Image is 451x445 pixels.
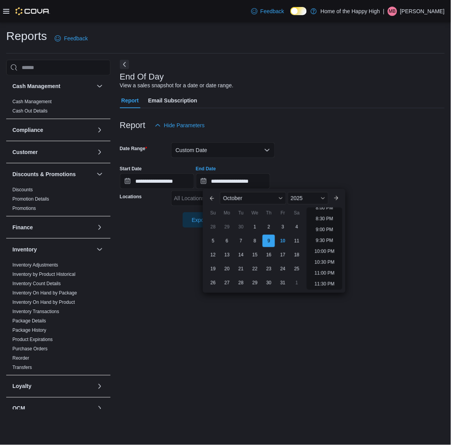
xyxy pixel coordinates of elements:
[16,7,50,15] img: Cova
[248,3,287,19] a: Feedback
[249,263,261,275] div: day-22
[389,7,396,16] span: MB
[235,235,247,247] div: day-7
[12,82,60,90] h3: Cash Management
[12,281,61,287] span: Inventory Count Details
[263,235,275,247] div: day-9
[95,81,104,91] button: Cash Management
[120,173,194,189] input: Press the down key to open a popover containing a calendar.
[276,277,289,289] div: day-31
[223,195,242,201] span: October
[95,223,104,232] button: Finance
[221,277,233,289] div: day-27
[120,166,142,172] label: Start Date
[263,263,275,275] div: day-23
[12,223,33,231] h3: Finance
[221,235,233,247] div: day-6
[321,7,380,16] p: Home of the Happy High
[311,258,337,267] li: 10:30 PM
[311,279,337,289] li: 11:30 PM
[263,249,275,261] div: day-16
[12,99,52,104] a: Cash Management
[12,383,31,390] h3: Loyalty
[207,207,219,219] div: Su
[330,192,342,204] button: Next month
[12,170,76,178] h3: Discounts & Promotions
[120,81,233,90] div: View a sales snapshot for a date or date range.
[12,281,61,286] a: Inventory Count Details
[12,355,29,361] span: Reorder
[12,246,93,253] button: Inventory
[12,318,46,324] span: Package Details
[12,346,48,351] a: Purchase Orders
[388,7,397,16] div: Mike Beissel
[235,207,247,219] div: Tu
[95,382,104,391] button: Loyalty
[221,263,233,275] div: day-20
[196,173,270,189] input: Press the down key to enter a popover containing a calendar. Press the escape key to close the po...
[6,185,111,216] div: Discounts & Promotions
[12,336,53,343] span: Product Expirations
[235,263,247,275] div: day-21
[152,118,208,133] button: Hide Parameters
[207,221,219,233] div: day-28
[290,263,303,275] div: day-25
[12,290,77,296] span: Inventory On Hand by Package
[52,31,91,46] a: Feedback
[290,277,303,289] div: day-1
[313,203,337,213] li: 8:00 PM
[291,195,303,201] span: 2025
[313,225,337,234] li: 9:00 PM
[235,221,247,233] div: day-30
[290,7,307,15] input: Dark Mode
[12,262,58,268] a: Inventory Adjustments
[12,206,36,211] a: Promotions
[120,145,147,152] label: Date Range
[12,108,48,114] a: Cash Out Details
[64,35,88,42] span: Feedback
[12,346,48,352] span: Purchase Orders
[307,208,342,290] ul: Time
[95,404,104,413] button: OCM
[12,405,25,412] h3: OCM
[171,142,275,158] button: Custom Date
[12,187,33,192] a: Discounts
[12,327,46,333] a: Package History
[12,318,46,324] a: Package Details
[276,221,289,233] div: day-3
[164,121,205,129] span: Hide Parameters
[12,223,93,231] button: Finance
[121,93,139,108] span: Report
[12,196,49,202] a: Promotion Details
[221,221,233,233] div: day-29
[120,60,129,69] button: Next
[313,214,337,223] li: 8:30 PM
[206,192,218,204] button: Previous Month
[276,207,289,219] div: Fr
[12,205,36,211] span: Promotions
[207,277,219,289] div: day-26
[120,121,145,130] h3: Report
[276,263,289,275] div: day-24
[12,187,33,193] span: Discounts
[95,147,104,157] button: Customer
[12,126,93,134] button: Compliance
[207,249,219,261] div: day-12
[12,337,53,342] a: Product Expirations
[261,7,284,15] span: Feedback
[95,170,104,179] button: Discounts & Promotions
[311,268,337,278] li: 11:00 PM
[12,365,32,370] a: Transfers
[263,207,275,219] div: Th
[12,99,52,105] span: Cash Management
[95,245,104,254] button: Inventory
[6,28,47,44] h1: Reports
[120,72,164,81] h3: End Of Day
[263,221,275,233] div: day-2
[221,249,233,261] div: day-13
[235,277,247,289] div: day-28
